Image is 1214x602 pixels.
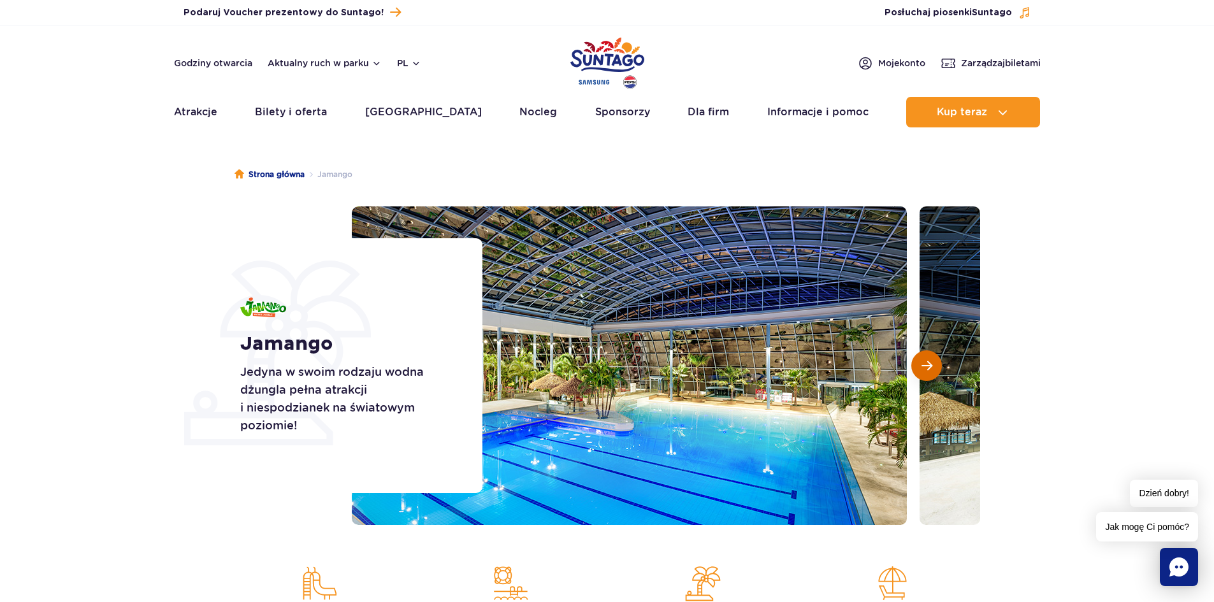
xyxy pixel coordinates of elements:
[972,8,1012,17] span: Suntago
[885,6,1031,19] button: Posłuchaj piosenkiSuntago
[240,363,454,434] p: Jedyna w swoim rodzaju wodna dżungla pełna atrakcji i niespodzianek na światowym poziomie!
[240,297,286,317] img: Jamango
[268,58,382,68] button: Aktualny ruch w parku
[235,168,305,181] a: Strona główna
[184,6,384,19] span: Podaruj Voucher prezentowy do Suntago!
[595,97,650,127] a: Sponsorzy
[878,57,925,69] span: Moje konto
[961,57,1041,69] span: Zarządzaj biletami
[858,55,925,71] a: Mojekonto
[305,168,352,181] li: Jamango
[570,32,644,90] a: Park of Poland
[911,350,942,381] button: Następny slajd
[885,6,1012,19] span: Posłuchaj piosenki
[365,97,482,127] a: [GEOGRAPHIC_DATA]
[240,333,454,355] h1: Jamango
[397,57,421,69] button: pl
[688,97,729,127] a: Dla firm
[184,4,401,21] a: Podaruj Voucher prezentowy do Suntago!
[1096,512,1198,541] span: Jak mogę Ci pomóc?
[906,97,1040,127] button: Kup teraz
[519,97,557,127] a: Nocleg
[1130,480,1198,507] span: Dzień dobry!
[174,57,252,69] a: Godziny otwarcia
[174,97,217,127] a: Atrakcje
[937,106,987,118] span: Kup teraz
[767,97,869,127] a: Informacje i pomoc
[1160,548,1198,586] div: Chat
[941,55,1041,71] a: Zarządzajbiletami
[255,97,327,127] a: Bilety i oferta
